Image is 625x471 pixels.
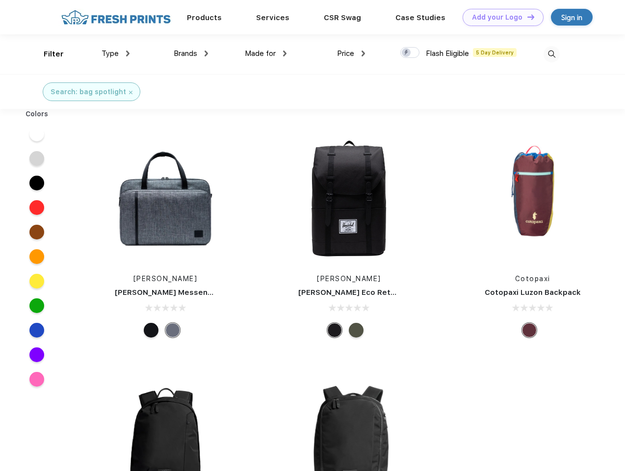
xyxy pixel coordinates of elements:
a: [PERSON_NAME] [133,275,198,283]
img: filter_cancel.svg [129,91,132,94]
a: [PERSON_NAME] [317,275,381,283]
div: Sign in [561,12,582,23]
img: func=resize&h=266 [284,133,414,264]
img: dropdown.png [126,51,130,56]
div: Raven Crosshatch [165,323,180,338]
span: Price [337,49,354,58]
a: [PERSON_NAME] Messenger [115,288,221,297]
div: Search: bag spotlight [51,87,126,97]
div: Colors [18,109,56,119]
img: dropdown.png [205,51,208,56]
div: Black [144,323,158,338]
img: desktop_search.svg [544,46,560,62]
span: 5 Day Delivery [473,48,517,57]
div: Black [327,323,342,338]
div: Filter [44,49,64,60]
span: Flash Eligible [426,49,469,58]
a: Cotopaxi Luzon Backpack [485,288,581,297]
a: [PERSON_NAME] Eco Retreat 15" Computer Backpack [298,288,499,297]
a: Products [187,13,222,22]
div: Surprise [522,323,537,338]
img: func=resize&h=266 [468,133,598,264]
a: Sign in [551,9,593,26]
img: fo%20logo%202.webp [58,9,174,26]
div: Forest [349,323,364,338]
img: dropdown.png [362,51,365,56]
img: dropdown.png [283,51,286,56]
img: DT [527,14,534,20]
img: func=resize&h=266 [100,133,231,264]
span: Made for [245,49,276,58]
span: Type [102,49,119,58]
div: Add your Logo [472,13,522,22]
span: Brands [174,49,197,58]
a: Cotopaxi [515,275,550,283]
